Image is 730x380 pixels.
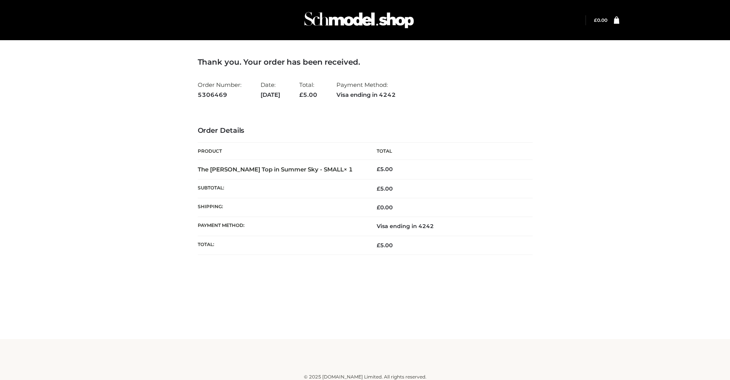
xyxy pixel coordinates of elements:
[198,198,365,217] th: Shipping:
[299,78,317,101] li: Total:
[198,166,353,173] strong: The [PERSON_NAME] Top in Summer Sky - SMALL
[198,127,533,135] h3: Order Details
[299,91,317,98] span: 5.00
[377,185,393,192] span: 5.00
[198,143,365,160] th: Product
[336,78,396,101] li: Payment Method:
[344,166,353,173] strong: × 1
[377,242,393,249] span: 5.00
[377,242,380,249] span: £
[198,78,241,101] li: Order Number:
[377,204,380,211] span: £
[198,236,365,254] th: Total:
[261,90,280,100] strong: [DATE]
[336,90,396,100] strong: Visa ending in 4242
[594,17,607,23] a: £0.00
[594,17,607,23] bdi: 0.00
[198,57,533,67] h3: Thank you. Your order has been received.
[365,143,533,160] th: Total
[377,204,393,211] bdi: 0.00
[302,5,417,35] img: Schmodel Admin 964
[198,90,241,100] strong: 5306469
[261,78,280,101] li: Date:
[377,166,380,173] span: £
[198,179,365,198] th: Subtotal:
[365,217,533,236] td: Visa ending in 4242
[299,91,303,98] span: £
[198,217,365,236] th: Payment method:
[594,17,597,23] span: £
[377,185,380,192] span: £
[377,166,393,173] bdi: 5.00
